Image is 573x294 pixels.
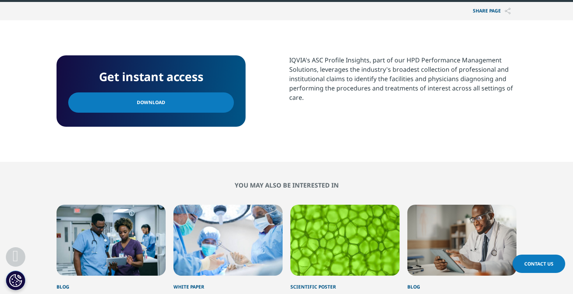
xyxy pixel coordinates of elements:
[6,271,25,290] button: Cookies Settings
[173,276,283,290] div: White Paper
[467,2,516,20] button: Share PAGEShare PAGE
[289,55,516,102] div: IQVIA's ASC Profile Insights, part of our HPD Performance Management Solutions, leverages the ind...
[57,181,516,189] h2: You may also be interested in
[57,276,166,290] div: Blog
[68,92,234,113] a: Download
[137,98,165,107] span: Download
[505,8,511,14] img: Share PAGE
[407,276,516,290] div: Blog
[68,67,234,87] h4: Get instant access
[513,255,565,273] a: Contact Us
[290,276,400,290] div: Scientific Poster
[524,260,554,267] span: Contact Us
[467,2,516,20] p: Share PAGE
